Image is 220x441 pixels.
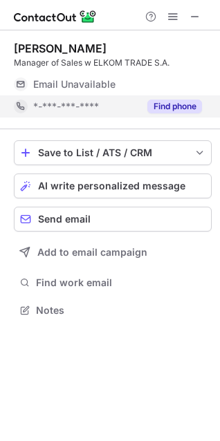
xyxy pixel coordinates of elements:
[147,100,202,113] button: Reveal Button
[33,78,116,91] span: Email Unavailable
[14,57,212,69] div: Manager of Sales w ELKOM TRADE S.A.
[14,8,97,25] img: ContactOut v5.3.10
[14,173,212,198] button: AI write personalized message
[38,147,187,158] div: Save to List / ATS / CRM
[14,301,212,320] button: Notes
[38,180,185,191] span: AI write personalized message
[14,140,212,165] button: save-profile-one-click
[36,276,206,289] span: Find work email
[36,304,206,317] span: Notes
[14,240,212,265] button: Add to email campaign
[38,214,91,225] span: Send email
[14,41,107,55] div: [PERSON_NAME]
[14,207,212,232] button: Send email
[37,247,147,258] span: Add to email campaign
[14,273,212,292] button: Find work email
